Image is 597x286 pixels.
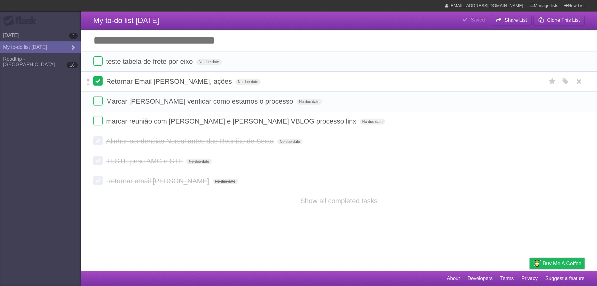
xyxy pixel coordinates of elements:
label: Done [93,176,103,185]
b: 2 [69,33,78,39]
span: Buy me a coffee [543,258,581,269]
label: Done [93,96,103,105]
a: Suggest a feature [545,273,585,284]
a: Developers [467,273,493,284]
a: Show all completed tasks [300,197,377,205]
span: Retornar Email [PERSON_NAME], ações [106,77,234,85]
button: Share List [491,15,532,26]
span: No due date [235,79,261,85]
span: My to-do list [DATE] [93,16,159,25]
b: Saved [471,17,485,22]
label: Star task [547,76,558,87]
span: Marcar [PERSON_NAME] verificar como estamos o processo [106,97,295,105]
b: Clone This List [547,17,580,23]
span: No due date [196,59,221,65]
img: Buy me a coffee [533,258,541,269]
b: 18 [67,62,78,68]
div: Flask [3,15,40,26]
label: Done [93,136,103,145]
span: No due date [297,99,322,105]
span: No due date [186,159,211,164]
label: Done [93,156,103,165]
label: Done [93,116,103,125]
span: No due date [277,139,303,144]
span: marcar reunião com [PERSON_NAME] e [PERSON_NAME] VBLOG processo linx [106,117,358,125]
span: teste tabela de frete por eixo [106,58,194,65]
b: Share List [505,17,527,23]
a: Buy me a coffee [530,258,585,269]
span: No due date [360,119,385,124]
a: Terms [500,273,514,284]
label: Done [93,76,103,86]
a: About [447,273,460,284]
span: No due date [213,179,238,184]
button: Clone This List [533,15,585,26]
span: Retornar email [PERSON_NAME] [106,177,211,185]
span: Alinhar pendencias Norsul antes das Reunião de Sexta [106,137,275,145]
a: Privacy [521,273,538,284]
label: Done [93,56,103,66]
span: TESTE peso AMG e STE [106,157,184,165]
